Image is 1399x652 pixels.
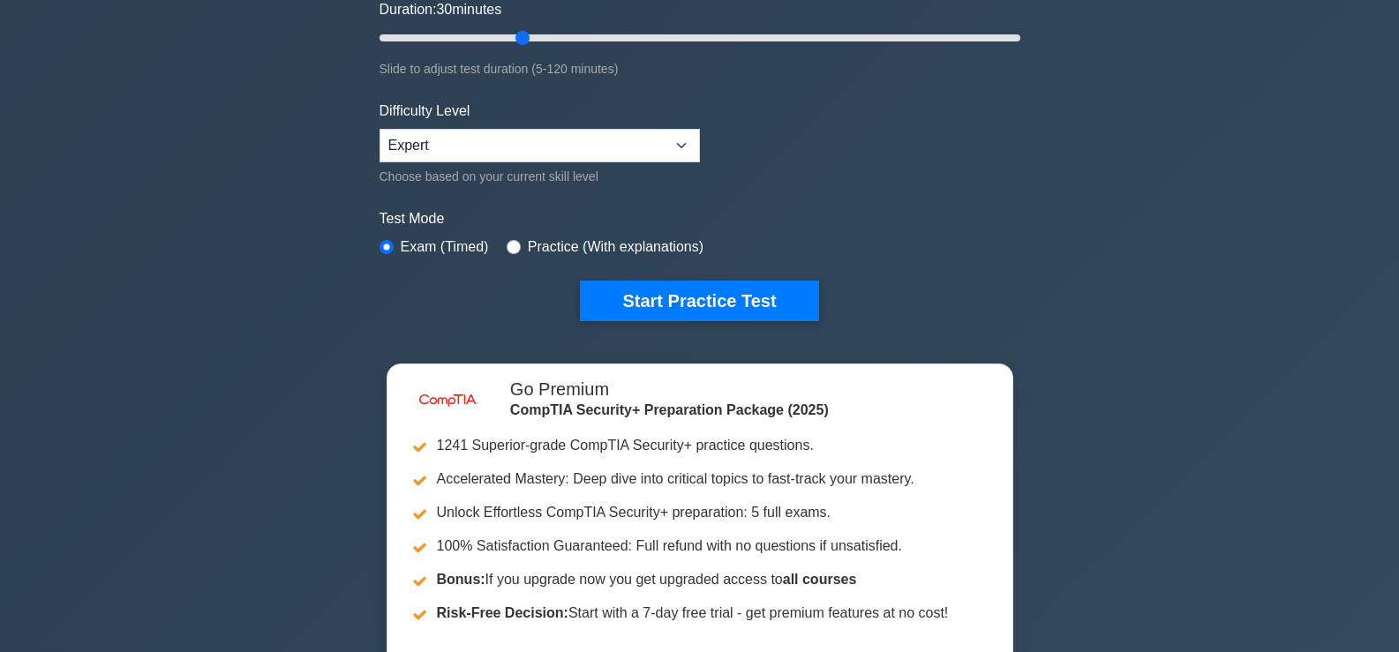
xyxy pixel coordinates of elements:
div: Choose based on your current skill level [380,166,700,187]
label: Practice (With explanations) [528,236,703,258]
button: Start Practice Test [580,281,818,321]
div: Slide to adjust test duration (5-120 minutes) [380,58,1020,79]
label: Test Mode [380,208,1020,229]
span: 30 [436,2,452,17]
label: Difficulty Level [380,101,470,122]
label: Exam (Timed) [401,236,489,258]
